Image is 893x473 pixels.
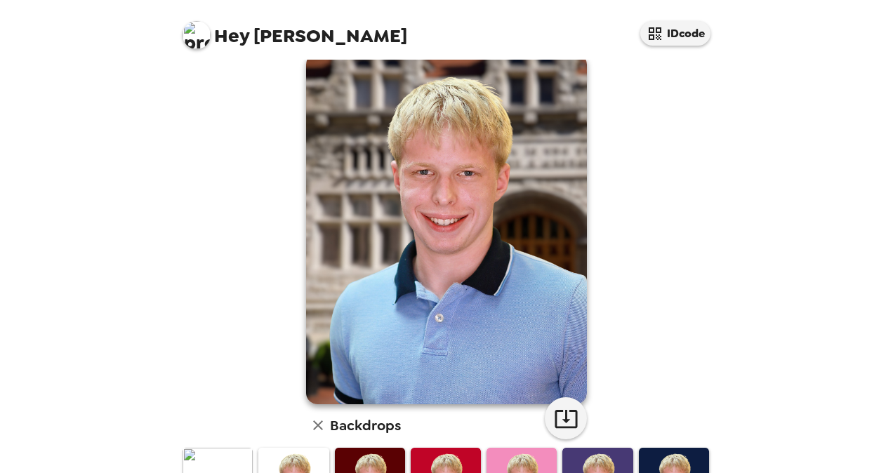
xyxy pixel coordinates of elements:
[330,414,401,437] h6: Backdrops
[306,53,587,404] img: user
[183,21,211,49] img: profile pic
[640,21,710,46] button: IDcode
[183,14,407,46] span: [PERSON_NAME]
[214,23,249,48] span: Hey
